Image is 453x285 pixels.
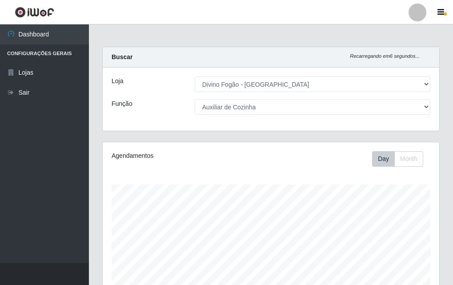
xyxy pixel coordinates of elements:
i: Recarregando em 6 segundos... [350,53,420,59]
label: Loja [112,76,123,86]
strong: Buscar [112,53,132,60]
div: Agendamentos [112,151,237,161]
div: Toolbar with button groups [372,151,430,167]
div: First group [372,151,423,167]
img: CoreUI Logo [15,7,54,18]
button: Day [372,151,395,167]
label: Função [112,99,132,108]
button: Month [394,151,423,167]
